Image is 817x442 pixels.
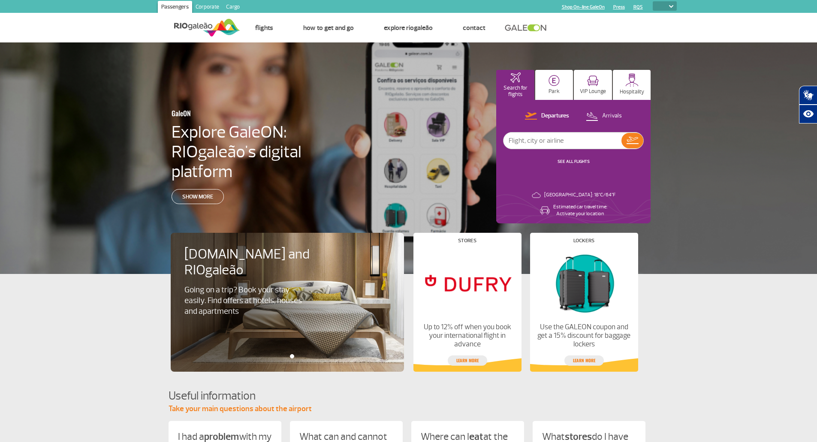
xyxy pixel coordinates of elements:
a: [DOMAIN_NAME] and RIOgaleãoGoing on a trip? Book your stay easily. Find offers at hotels, houses ... [184,247,390,317]
a: Passengers [158,1,192,15]
button: Hospitality [613,70,651,100]
p: Estimated car travel time: Activate your location [553,204,607,217]
p: Take your main questions about the airport [169,404,649,414]
a: How to get and go [303,24,354,32]
button: SEE ALL FLIGHTS [555,158,592,165]
button: Park [535,70,573,100]
a: Explore RIOgaleão [384,24,433,32]
h4: Lockers [573,238,594,243]
p: Going on a trip? Book your stay easily. Find offers at hotels, houses and apartments [184,285,306,317]
a: Contact [463,24,485,32]
a: Learn more [564,355,604,366]
a: Learn more [448,355,487,366]
button: Departures [522,111,572,122]
img: carParkingHome.svg [549,75,560,86]
button: Open sign language translator. [799,86,817,105]
p: Park [549,88,560,95]
a: Shop On-line GaleOn [562,4,605,10]
p: Departures [541,112,569,120]
a: Show more [172,189,224,204]
p: Up to 12% off when you book your international flight in advance [420,323,514,349]
h4: Stores [458,238,476,243]
img: Stores [420,250,514,316]
p: Use the GALEON coupon and get a 15% discount for baggage lockers [537,323,630,349]
a: Cargo [223,1,243,15]
a: Flights [255,24,273,32]
p: Arrivals [602,112,622,120]
font: Explore GaleON: RIOgaleão's digital platform [172,121,301,182]
a: Press [613,4,625,10]
img: vipRoom.svg [587,75,599,86]
div: Hand Talk Accessibility Plugin. [799,86,817,123]
button: Arrivals [583,111,624,122]
button: VIP Lounge [574,70,612,100]
button: Open assistive resources. [799,105,817,123]
a: RQS [633,4,643,10]
button: Search for flights [496,70,534,100]
a: SEE ALL FLIGHTS [558,159,590,164]
img: airplaneHomeActive.svg [510,72,521,83]
img: hospitality.svg [625,73,639,87]
h4: Useful information [169,388,649,404]
font: Learn more [573,357,595,364]
p: VIP Lounge [580,88,606,95]
input: Flight, city or airline [503,132,621,149]
h4: [DOMAIN_NAME] and RIOgaleão [184,247,321,278]
img: Lockers [537,250,630,316]
font: [GEOGRAPHIC_DATA]: 18°C/64°F [544,192,615,198]
p: Search for flights [500,85,530,98]
a: Corporate [192,1,223,15]
font: GaleON [172,108,191,118]
p: Hospitality [620,89,644,95]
